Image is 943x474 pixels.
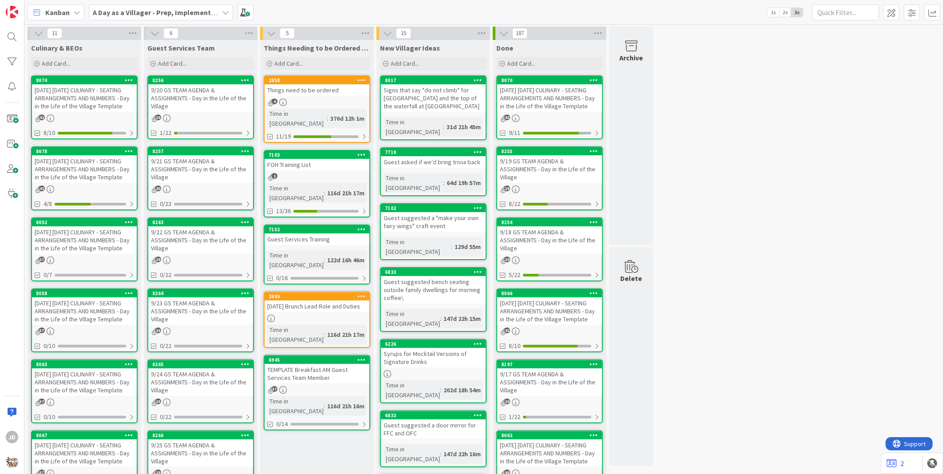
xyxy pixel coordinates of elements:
[441,449,483,459] div: 147d 22h 16m
[381,212,486,232] div: Guest suggested a "make your own fairy wings" craft event
[621,273,642,284] div: Delete
[497,84,602,112] div: [DATE] [DATE] CULINARY - SEATING ARRANGEMENTS AND NUMBERS - Day in the Life of the Village Template
[385,77,486,83] div: 8017
[147,43,215,52] span: Guest Services Team
[444,122,483,132] div: 31d 21h 45m
[497,368,602,396] div: 9/17 GS TEAM AGENDA & ASSIGNMENTS - Day in the Life of the Village
[45,7,70,18] span: Kanban
[39,328,45,333] span: 37
[93,8,251,17] b: A Day as a Villager - Prep, Implement and Execute
[497,431,602,467] div: 8062[DATE] [DATE] CULINARY - SEATING ARRANGEMENTS AND NUMBERS - Day in the Life of the Village Te...
[325,255,367,265] div: 122d 16h 46m
[497,76,602,84] div: 8070
[276,273,288,283] span: 0/16
[265,76,369,96] div: 2858Things need to be ordered
[152,290,253,296] div: 8264
[265,364,369,383] div: TEMPLATE Breakfast AM Guest Services Team Member
[147,359,254,423] a: 82659/24 GS TEAM AGENDA & ASSIGNMENTS - Day in the Life of the Village0/22
[380,75,487,140] a: 8017Signs that say "do not climb" for [GEOGRAPHIC_DATA] and the top of the waterfall at [GEOGRAPH...
[148,431,253,439] div: 8266
[274,59,303,67] span: Add Card...
[385,341,486,347] div: 6226
[496,359,603,423] a: 81979/17 GS TEAM AGENDA & ASSIGNMENTS - Day in the Life of the Village1/22
[380,411,487,467] a: 6832Guest suggested a door mirror for FFC and OFCTime in [GEOGRAPHIC_DATA]:147d 22h 16m
[497,218,602,254] div: 82549/18 GS TEAM AGENDA & ASSIGNMENTS - Day in the Life of the Village
[497,226,602,254] div: 9/18 GS TEAM AGENDA & ASSIGNMENTS - Day in the Life of the Village
[380,203,487,260] a: 7102Guest suggested a "make your own fairy wings" craft eventTime in [GEOGRAPHIC_DATA]:129d 55m
[19,1,40,12] span: Support
[44,341,55,351] span: 0/10
[272,99,277,104] span: 4
[380,339,487,403] a: 6226Syrups for Mocktail Versions of Signature DrinksTime in [GEOGRAPHIC_DATA]:202d 18h 54m
[440,314,441,324] span: :
[443,122,444,132] span: :
[160,412,171,422] span: 0/22
[496,146,603,210] a: 82559/19 GS TEAM AGENDA & ASSIGNMENTS - Day in the Life of the Village8/22
[509,128,520,138] span: 9/11
[148,360,253,368] div: 8265
[381,156,486,168] div: Guest asked if we'd bring trivia back
[269,77,369,83] div: 2858
[44,412,55,422] span: 0/10
[32,360,137,368] div: 8063
[497,155,602,183] div: 9/19 GS TEAM AGENDA & ASSIGNMENTS - Day in the Life of the Village
[148,84,253,112] div: 9/20 GS TEAM AGENDA & ASSIGNMENTS - Day in the Life of the Village
[381,411,486,439] div: 6832Guest suggested a door mirror for FFC and OFC
[381,204,486,232] div: 7102Guest suggested a "make your own fairy wings" craft event
[496,288,603,352] a: 8066[DATE] [DATE] CULINARY - SEATING ARRANGEMENTS AND NUMBERS - Day in the Life of the Village Te...
[280,28,295,39] span: 5
[47,28,62,39] span: 11
[6,431,18,443] div: JD
[328,114,367,123] div: 370d 12h 1m
[767,8,779,17] span: 1x
[509,199,520,209] span: 8/22
[36,361,137,367] div: 8063
[265,159,369,170] div: FOH Training List
[6,456,18,468] img: avatar
[272,386,277,392] span: 37
[155,257,161,262] span: 19
[385,205,486,211] div: 7102
[509,270,520,280] span: 5/22
[32,84,137,112] div: [DATE] [DATE] CULINARY - SEATING ARRANGEMENTS AND NUMBERS - Day in the Life of the Village Template
[148,360,253,396] div: 82659/24 GS TEAM AGENDA & ASSIGNMENTS - Day in the Life of the Village
[148,297,253,325] div: 9/23 GS TEAM AGENDA & ASSIGNMENTS - Day in the Life of the Village
[501,77,602,83] div: 8070
[31,75,138,139] a: 8074[DATE] [DATE] CULINARY - SEATING ARRANGEMENTS AND NUMBERS - Day in the Life of the Village Te...
[152,148,253,154] div: 8257
[324,255,325,265] span: :
[264,292,370,348] a: 2689[DATE] Brunch Lead Role and DutiesTime in [GEOGRAPHIC_DATA]:116d 21h 17m
[384,173,443,193] div: Time in [GEOGRAPHIC_DATA]
[381,340,486,367] div: 6226Syrups for Mocktail Versions of Signature Drinks
[148,76,253,84] div: 8256
[381,419,486,439] div: Guest suggested a door mirror for FFC and OFC
[42,59,70,67] span: Add Card...
[32,147,137,155] div: 8078
[327,114,328,123] span: :
[381,204,486,212] div: 7102
[507,59,535,67] span: Add Card...
[496,75,603,139] a: 8070[DATE] [DATE] CULINARY - SEATING ARRANGEMENTS AND NUMBERS - Day in the Life of the Village Te...
[267,396,324,416] div: Time in [GEOGRAPHIC_DATA]
[324,188,325,198] span: :
[501,290,602,296] div: 8066
[39,257,45,262] span: 37
[441,385,483,395] div: 202d 18h 54m
[269,357,369,363] div: 6945
[36,432,137,438] div: 8067
[36,219,137,225] div: 8052
[501,361,602,367] div: 8197
[452,242,483,252] div: 129d 55m
[497,289,602,297] div: 8066
[267,325,324,344] div: Time in [GEOGRAPHIC_DATA]
[264,355,370,431] a: 6945TEMPLATE Breakfast AM Guest Services Team MemberTime in [GEOGRAPHIC_DATA]:116d 21h 16m0/14
[265,292,369,300] div: 2689
[31,359,138,423] a: 8063[DATE] [DATE] CULINARY - SEATING ARRANGEMENTS AND NUMBERS - Day in the Life of the Village Te...
[36,148,137,154] div: 8078
[497,360,602,396] div: 81979/17 GS TEAM AGENDA & ASSIGNMENTS - Day in the Life of the Village
[265,300,369,312] div: [DATE] Brunch Lead Role and Duties
[267,109,327,128] div: Time in [GEOGRAPHIC_DATA]
[147,288,254,352] a: 82649/23 GS TEAM AGENDA & ASSIGNMENTS - Day in the Life of the Village0/22
[324,401,325,411] span: :
[504,257,510,262] span: 19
